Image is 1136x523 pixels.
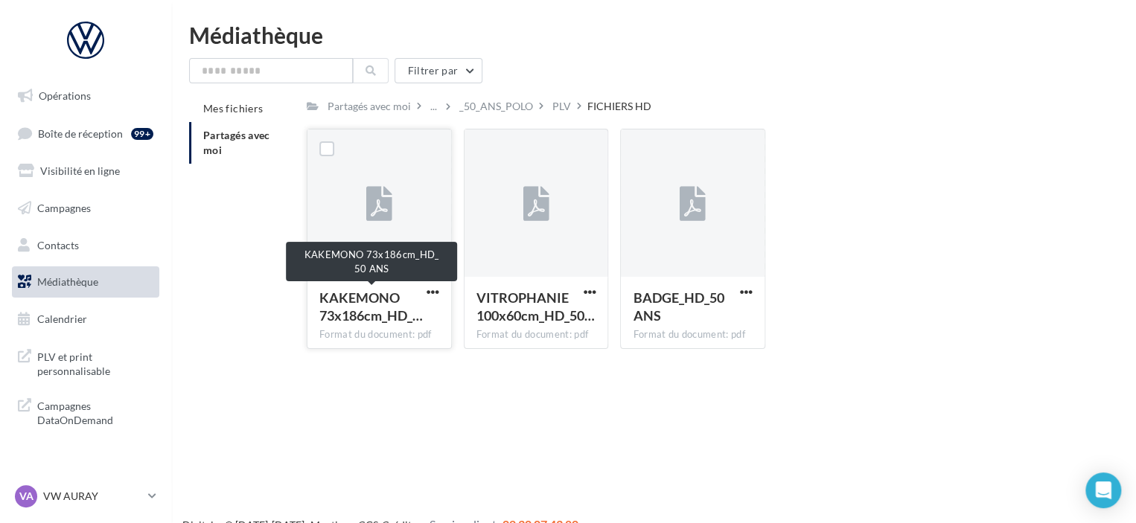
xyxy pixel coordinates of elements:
[427,96,440,117] div: ...
[189,24,1118,46] div: Médiathèque
[9,390,162,434] a: Campagnes DataOnDemand
[43,489,142,504] p: VW AURAY
[9,118,162,150] a: Boîte de réception99+
[9,304,162,335] a: Calendrier
[39,89,91,102] span: Opérations
[37,275,98,288] span: Médiathèque
[19,489,33,504] span: VA
[9,193,162,224] a: Campagnes
[587,99,651,114] div: FICHIERS HD
[9,230,162,261] a: Contacts
[1085,472,1121,508] div: Open Intercom Messenger
[37,396,153,428] span: Campagnes DataOnDemand
[9,80,162,112] a: Opérations
[9,155,162,187] a: Visibilité en ligne
[395,58,482,83] button: Filtrer par
[12,482,159,510] a: VA VW AURAY
[633,328,753,341] div: Format du document: pdf
[37,347,153,379] span: PLV et print personnalisable
[476,289,595,324] span: VITROPHANIE 100x60cm_HD_50 ANS
[328,99,411,114] div: Partagés avec moi
[9,341,162,385] a: PLV et print personnalisable
[37,238,79,251] span: Contacts
[459,99,533,114] div: _50_ANS_POLO
[37,312,87,325] span: Calendrier
[40,164,120,177] span: Visibilité en ligne
[37,202,91,214] span: Campagnes
[9,266,162,298] a: Médiathèque
[203,102,263,115] span: Mes fichiers
[319,289,423,324] span: KAKEMONO 73x186cm_HD_ 50 ANS
[319,328,439,341] div: Format du document: pdf
[38,126,123,139] span: Boîte de réception
[203,129,270,156] span: Partagés avec moi
[633,289,724,324] span: BADGE_HD_50 ANS
[131,128,153,140] div: 99+
[476,328,596,341] div: Format du document: pdf
[552,99,571,114] div: PLV
[286,242,457,281] div: KAKEMONO 73x186cm_HD_ 50 ANS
